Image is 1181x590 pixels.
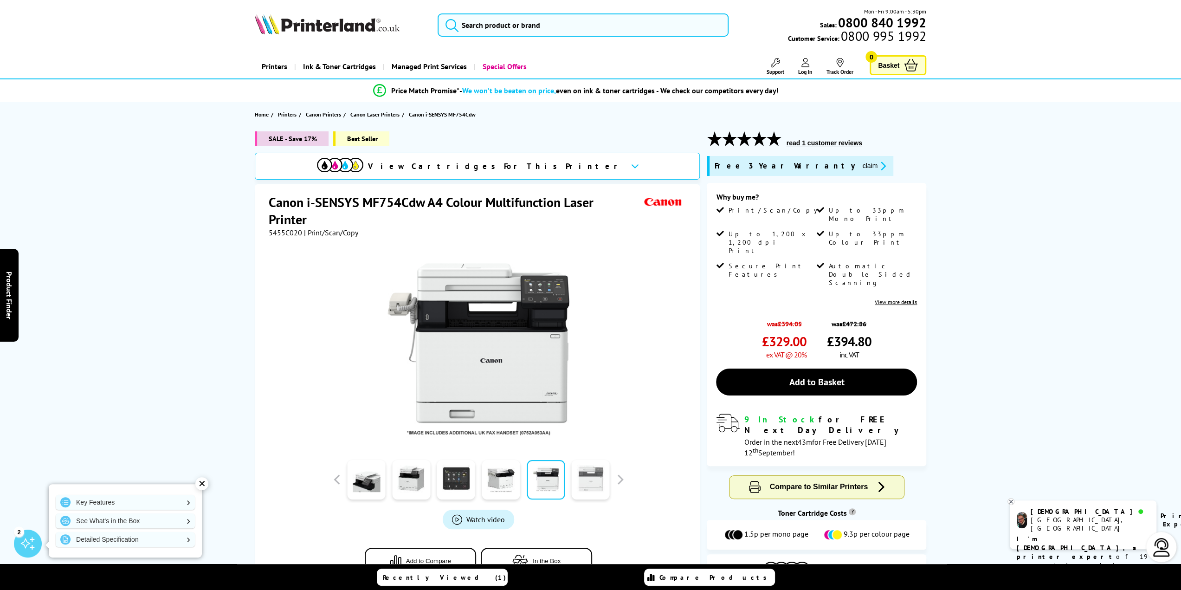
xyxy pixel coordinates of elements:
span: was [762,315,807,328]
span: Canon Printers [306,110,341,119]
a: Log In [798,58,813,75]
b: I'm [DEMOGRAPHIC_DATA], a printer expert [1017,535,1139,561]
a: Compare Products [644,569,775,586]
span: £394.80 [826,333,871,350]
a: Printers [255,55,294,78]
li: modal_Promise [224,83,928,99]
strike: £394.05 [778,319,802,328]
span: Price Match Promise* [391,86,459,95]
span: SALE - Save 17% [255,131,329,146]
div: Why buy me? [716,192,917,206]
div: ✕ [195,477,208,490]
span: Ink & Toner Cartridges [303,55,376,78]
button: Compare to Similar Printers [729,476,904,499]
input: Search product or brand [438,13,729,37]
button: In the Box [481,548,592,574]
img: Printerland Logo [255,14,400,34]
span: We won’t be beaten on price, [462,86,555,95]
span: Log In [798,68,813,75]
span: Best Seller [333,131,389,146]
button: promo-description [859,161,889,171]
img: Canon i-SENSYS MF754Cdw Thumbnail [387,256,569,438]
span: 9 In Stock [744,414,818,425]
a: Add to Basket [716,369,917,395]
img: Canon [642,194,684,211]
div: Toner Cartridge Costs [707,508,926,518]
span: 1.5p per mono page [744,529,808,540]
span: 9.3p per colour page [844,529,910,540]
span: Sales: [820,20,837,29]
span: Order in the next for Free Delivery [DATE] 12 September! [744,437,886,457]
span: Support [767,68,784,75]
a: Ink & Toner Cartridges [294,55,383,78]
span: 5455C020 [269,228,302,237]
span: 0 [865,51,877,63]
a: Special Offers [474,55,534,78]
span: Canon Laser Printers [350,110,400,119]
span: Recently Viewed (1) [383,573,506,582]
span: Compare to Similar Printers [770,483,868,491]
sup: th [752,446,758,454]
a: Product_All_Videos [443,510,514,529]
a: Canon Printers [306,110,343,119]
span: Free 3 Year Warranty [714,161,855,171]
div: modal_delivery [716,414,917,457]
a: Detailed Specification [56,532,195,547]
div: - even on ink & toner cartridges - We check our competitors every day! [459,86,778,95]
a: Recently Viewed (1) [377,569,508,586]
span: Print/Scan/Copy [728,206,824,214]
span: Up to 1,200 x 1,200 dpi Print [728,230,814,255]
a: Track Order [826,58,853,75]
a: Printerland Logo [255,14,426,36]
a: Key Features [56,495,195,510]
strike: £472.86 [842,319,866,328]
span: Product Finder [5,271,14,319]
a: Managed Print Services [383,55,474,78]
img: chris-livechat.png [1017,512,1027,528]
span: In the Box [533,558,561,564]
b: 0800 840 1992 [838,14,926,31]
div: 2 [14,526,24,537]
img: Cartridges [763,562,810,576]
button: View Cartridges [714,561,919,577]
span: | Print/Scan/Copy [304,228,358,237]
span: Mon - Fri 9:00am - 5:30pm [864,7,926,16]
span: Automatic Double Sided Scanning [829,262,915,287]
span: View Cartridges For This Printer [368,161,623,171]
a: Printers [278,110,299,119]
span: Secure Print Features [728,262,814,279]
span: 43m [797,437,812,447]
span: Customer Service: [788,32,926,43]
sup: Cost per page [849,508,856,515]
a: Home [255,110,271,119]
p: of 19 years! I can help you choose the right product [1017,535,1149,588]
span: 0800 995 1992 [839,32,926,40]
span: Basket [878,59,899,71]
a: View more details [875,298,917,305]
span: was [826,315,871,328]
h1: Canon i-SENSYS MF754Cdw A4 Colour Multifunction Laser Printer [269,194,642,228]
a: Basket 0 [870,55,926,75]
span: Compare Products [659,573,772,582]
div: for FREE Next Day Delivery [744,414,917,435]
img: user-headset-light.svg [1152,538,1171,557]
button: read 1 customer reviews [783,139,865,147]
button: Add to Compare [365,548,476,574]
span: Add to Compare [406,558,451,564]
span: inc VAT [839,350,858,359]
div: [GEOGRAPHIC_DATA], [GEOGRAPHIC_DATA] [1031,516,1149,532]
span: ex VAT @ 20% [766,350,807,359]
a: See What's in the Box [56,513,195,528]
span: Canon i-SENSYS MF754Cdw [409,110,476,119]
img: cmyk-icon.svg [317,158,363,172]
span: Up to 33ppm Mono Print [829,206,915,223]
span: Home [255,110,269,119]
a: Canon i-SENSYS MF754Cdw [409,110,478,119]
span: Up to 33ppm Colour Print [829,230,915,246]
div: [DEMOGRAPHIC_DATA] [1031,507,1149,516]
a: Canon Laser Printers [350,110,402,119]
span: Watch video [466,515,505,524]
span: Printers [278,110,297,119]
a: Support [767,58,784,75]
